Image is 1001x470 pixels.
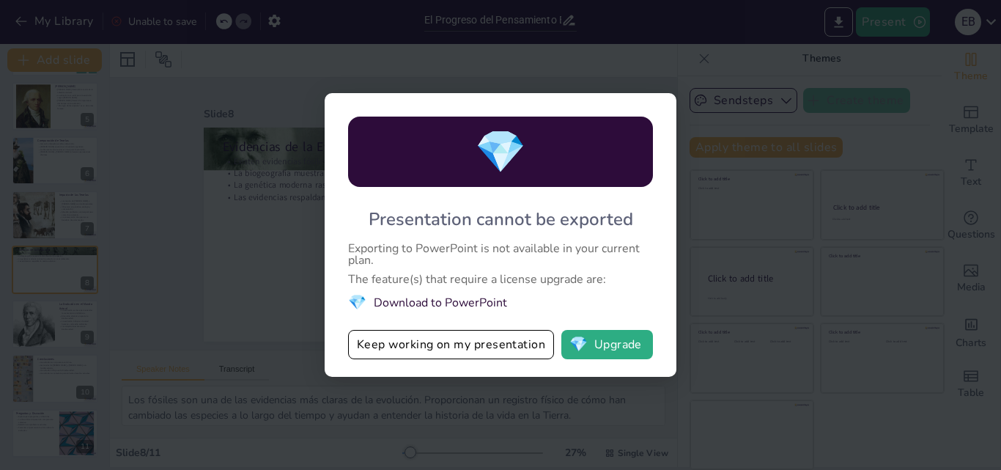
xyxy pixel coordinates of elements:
[561,330,653,359] button: diamondUpgrade
[569,337,588,352] span: diamond
[369,208,633,231] div: Presentation cannot be exported
[475,124,526,180] span: diamond
[348,330,554,359] button: Keep working on my presentation
[348,273,653,285] div: The feature(s) that require a license upgrade are:
[348,293,366,312] span: diamond
[348,293,653,312] li: Download to PowerPoint
[348,243,653,266] div: Exporting to PowerPoint is not available in your current plan.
